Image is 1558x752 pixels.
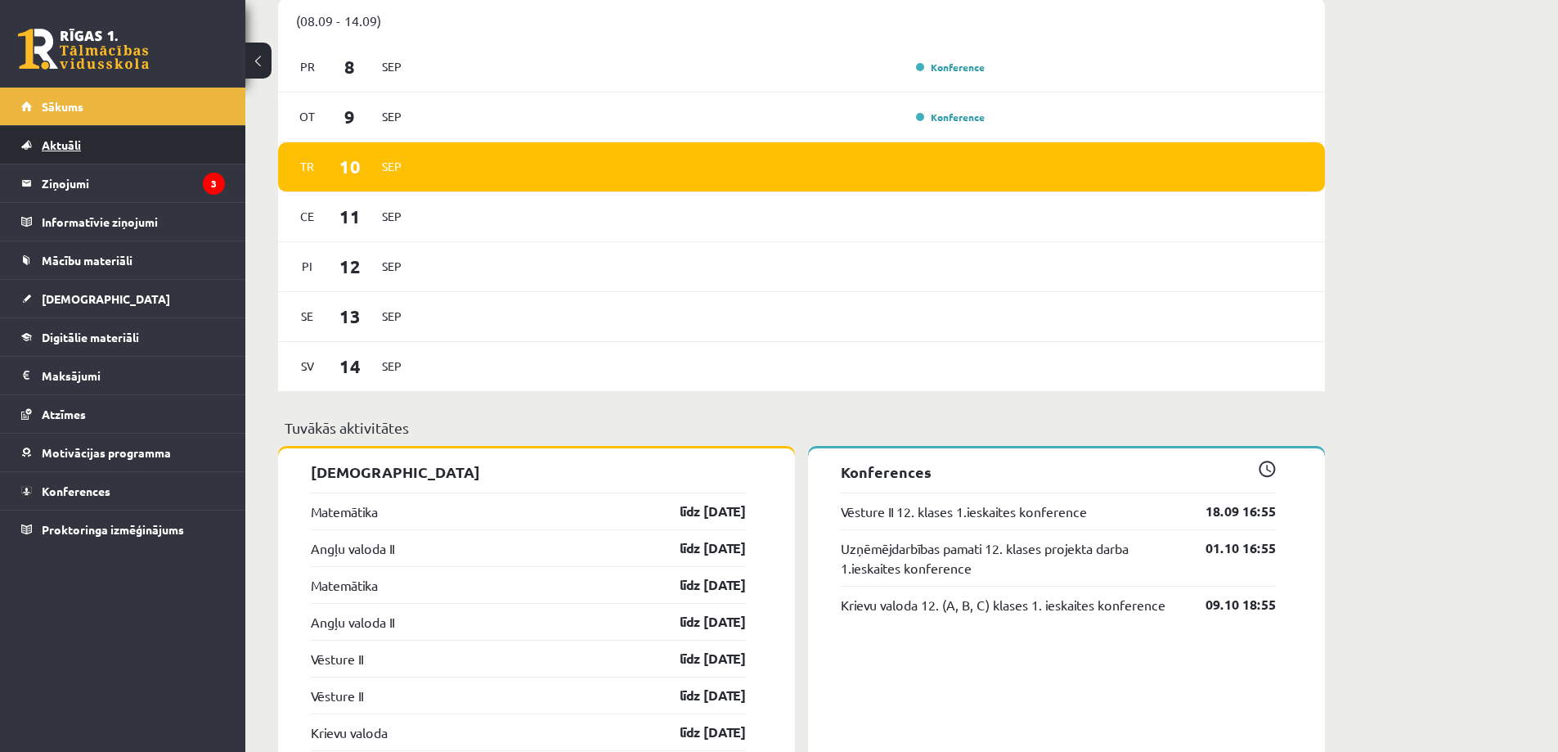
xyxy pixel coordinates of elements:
[42,253,132,268] span: Mācību materiāli
[375,204,409,229] span: Sep
[21,126,225,164] a: Aktuāli
[651,686,746,705] a: līdz [DATE]
[203,173,225,195] i: 3
[290,304,325,329] span: Se
[311,612,394,632] a: Angļu valoda II
[841,538,1181,578] a: Uzņēmējdarbības pamati 12. klases projekta darba 1.ieskaites konference
[21,511,225,548] a: Proktoringa izmēģinājums
[375,353,409,379] span: Sep
[42,357,225,394] legend: Maksājumi
[1181,538,1276,558] a: 01.10 16:55
[311,461,746,483] p: [DEMOGRAPHIC_DATA]
[325,103,375,130] span: 9
[290,254,325,279] span: Pi
[325,353,375,380] span: 14
[21,357,225,394] a: Maksājumi
[651,502,746,521] a: līdz [DATE]
[285,417,1318,439] p: Tuvākās aktivitātes
[375,254,409,279] span: Sep
[290,204,325,229] span: Ce
[21,434,225,471] a: Motivācijas programma
[1181,595,1276,615] a: 09.10 18:55
[290,54,325,79] span: Pr
[651,575,746,595] a: līdz [DATE]
[42,330,139,344] span: Digitālie materiāli
[311,723,388,742] a: Krievu valoda
[325,153,375,180] span: 10
[42,522,184,537] span: Proktoringa izmēģinājums
[42,137,81,152] span: Aktuāli
[841,461,1276,483] p: Konferences
[841,502,1087,521] a: Vēsture II 12. klases 1.ieskaites konference
[42,164,225,202] legend: Ziņojumi
[21,472,225,510] a: Konferences
[841,595,1165,615] a: Krievu valoda 12. (A, B, C) klases 1. ieskaites konference
[325,203,375,230] span: 11
[651,649,746,669] a: līdz [DATE]
[290,353,325,379] span: Sv
[42,407,86,421] span: Atzīmes
[42,99,83,114] span: Sākums
[325,253,375,280] span: 12
[21,203,225,241] a: Informatīvie ziņojumi
[651,612,746,632] a: līdz [DATE]
[375,154,409,179] span: Sep
[42,484,110,498] span: Konferences
[375,54,409,79] span: Sep
[311,502,378,521] a: Matemātika
[18,29,149,70] a: Rīgas 1. Tālmācības vidusskola
[916,110,985,124] a: Konference
[21,88,225,125] a: Sākums
[21,280,225,317] a: [DEMOGRAPHIC_DATA]
[375,104,409,129] span: Sep
[916,61,985,74] a: Konference
[375,304,409,329] span: Sep
[325,53,375,80] span: 8
[311,538,394,558] a: Angļu valoda II
[651,538,746,558] a: līdz [DATE]
[311,575,378,595] a: Matemātika
[311,686,363,705] a: Vēsture II
[21,164,225,202] a: Ziņojumi3
[1181,502,1276,521] a: 18.09 16:55
[21,395,225,433] a: Atzīmes
[290,104,325,129] span: Ot
[42,291,170,306] span: [DEMOGRAPHIC_DATA]
[21,241,225,279] a: Mācību materiāli
[651,723,746,742] a: līdz [DATE]
[42,203,225,241] legend: Informatīvie ziņojumi
[42,445,171,460] span: Motivācijas programma
[311,649,363,669] a: Vēsture II
[325,303,375,330] span: 13
[21,318,225,356] a: Digitālie materiāli
[290,154,325,179] span: Tr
